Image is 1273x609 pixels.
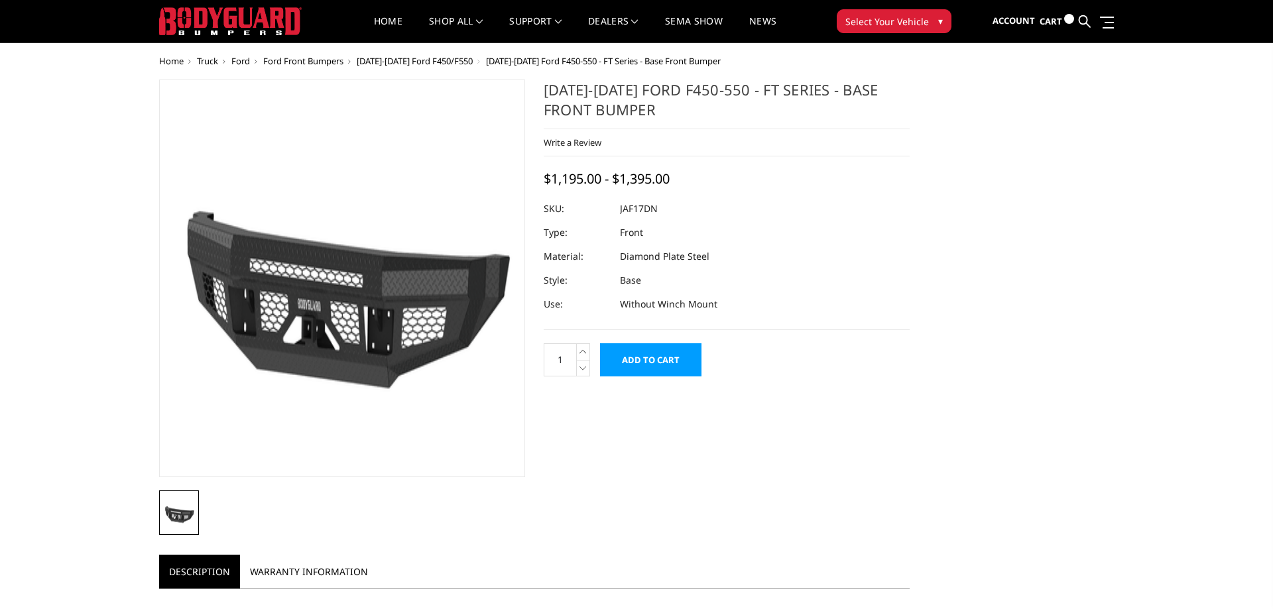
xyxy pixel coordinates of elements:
a: Write a Review [544,137,601,148]
a: Ford [231,55,250,67]
dd: JAF17DN [620,197,658,221]
span: ▾ [938,14,943,28]
img: BODYGUARD BUMPERS [159,7,302,35]
a: Dealers [588,17,638,42]
img: 2017-2022 Ford F450-550 - FT Series - Base Front Bumper [163,83,521,473]
dt: Use: [544,292,610,316]
input: Add to Cart [600,343,701,376]
a: Home [159,55,184,67]
a: Support [509,17,562,42]
a: Ford Front Bumpers [263,55,343,67]
a: Home [374,17,402,42]
span: [DATE]-[DATE] Ford F450-550 - FT Series - Base Front Bumper [486,55,721,67]
a: Warranty Information [240,555,378,588]
button: Select Your Vehicle [837,9,951,33]
dt: Type: [544,221,610,245]
a: Cart [1040,3,1074,40]
dt: SKU: [544,197,610,221]
a: shop all [429,17,483,42]
span: Select Your Vehicle [845,15,929,28]
a: 2017-2022 Ford F450-550 - FT Series - Base Front Bumper [159,80,525,477]
a: News [749,17,776,42]
a: Description [159,555,240,588]
h1: [DATE]-[DATE] Ford F450-550 - FT Series - Base Front Bumper [544,80,910,129]
img: 2017-2022 Ford F450-550 - FT Series - Base Front Bumper [163,494,195,531]
dd: Base [620,268,641,292]
a: Truck [197,55,218,67]
dd: Front [620,221,643,245]
dd: Without Winch Mount [620,292,717,316]
a: SEMA Show [665,17,723,42]
dt: Material: [544,245,610,268]
a: [DATE]-[DATE] Ford F450/F550 [357,55,473,67]
span: $1,195.00 - $1,395.00 [544,170,670,188]
dt: Style: [544,268,610,292]
dd: Diamond Plate Steel [620,245,709,268]
span: Account [993,15,1035,27]
span: Cart [1040,15,1062,27]
a: Account [993,3,1035,39]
